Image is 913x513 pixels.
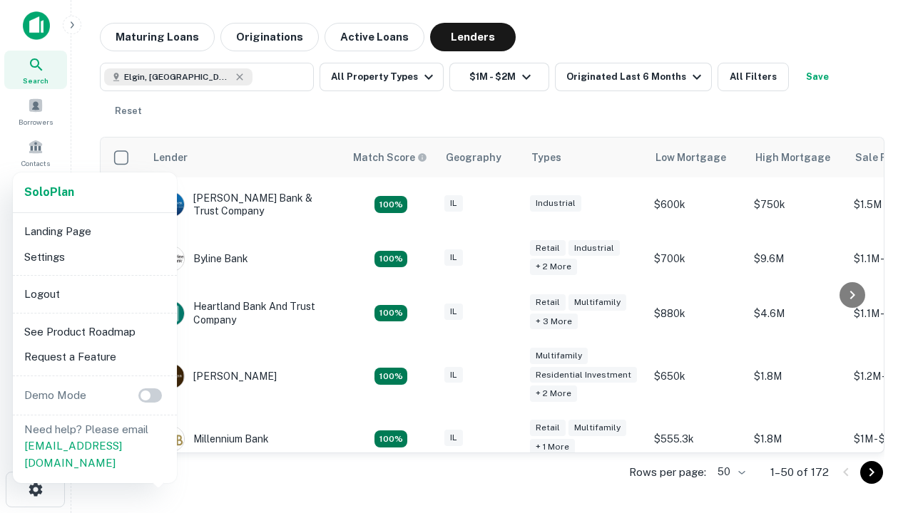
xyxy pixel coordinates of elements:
[24,421,165,472] p: Need help? Please email
[24,440,122,469] a: [EMAIL_ADDRESS][DOMAIN_NAME]
[19,344,171,370] li: Request a Feature
[842,353,913,422] iframe: Chat Widget
[19,281,171,307] li: Logout
[19,387,92,404] p: Demo Mode
[19,244,171,270] li: Settings
[19,319,171,345] li: See Product Roadmap
[24,184,74,201] a: SoloPlan
[19,219,171,244] li: Landing Page
[24,185,74,199] strong: Solo Plan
